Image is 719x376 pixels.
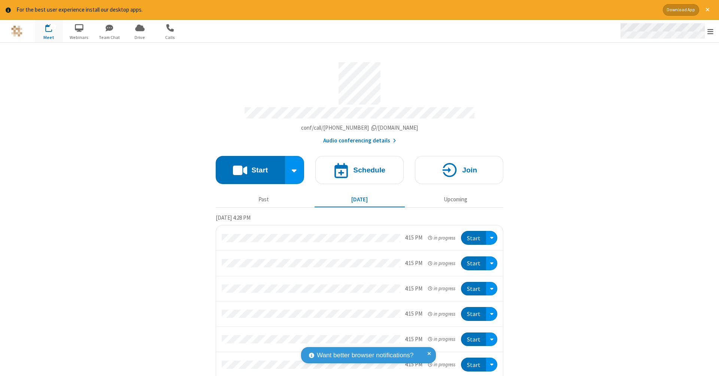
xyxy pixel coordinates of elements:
[702,4,713,16] button: Close alert
[461,358,486,372] button: Start
[428,310,455,318] em: in progress
[428,361,455,368] em: in progress
[49,24,56,30] div: 12
[613,20,719,42] div: Open menu
[3,20,31,42] button: Logo
[405,234,422,242] div: 4:15 PM
[428,234,455,241] em: in progress
[410,193,501,207] button: Upcoming
[156,34,184,41] span: Calls
[219,193,309,207] button: Past
[65,34,93,41] span: Webinars
[461,256,486,270] button: Start
[461,333,486,346] button: Start
[428,285,455,292] em: in progress
[461,231,486,245] button: Start
[317,351,413,360] span: Want better browser notifications?
[315,193,405,207] button: [DATE]
[486,307,497,321] div: Open menu
[285,156,304,184] div: Start conference options
[301,124,418,132] button: Copy my meeting room linkCopy my meeting room link
[486,256,497,270] div: Open menu
[35,34,63,41] span: Meet
[216,57,503,145] section: Account details
[428,260,455,267] em: in progress
[405,310,422,318] div: 4:15 PM
[461,307,486,321] button: Start
[126,34,154,41] span: Drive
[353,166,385,174] h4: Schedule
[415,156,503,184] button: Join
[323,136,396,145] button: Audio conferencing details
[216,156,285,184] button: Start
[461,282,486,296] button: Start
[405,259,422,268] div: 4:15 PM
[486,333,497,346] div: Open menu
[216,214,251,221] span: [DATE] 4:28 PM
[315,156,404,184] button: Schedule
[486,282,497,296] div: Open menu
[663,4,699,16] button: Download App
[486,231,497,245] div: Open menu
[11,25,22,37] img: QA Selenium DO NOT DELETE OR CHANGE
[486,358,497,372] div: Open menu
[462,166,477,174] h4: Join
[301,124,418,131] span: Copy my meeting room link
[405,335,422,344] div: 4:15 PM
[405,285,422,293] div: 4:15 PM
[16,6,657,14] div: For the best user experience install our desktop apps.
[428,336,455,343] em: in progress
[251,166,268,174] h4: Start
[95,34,124,41] span: Team Chat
